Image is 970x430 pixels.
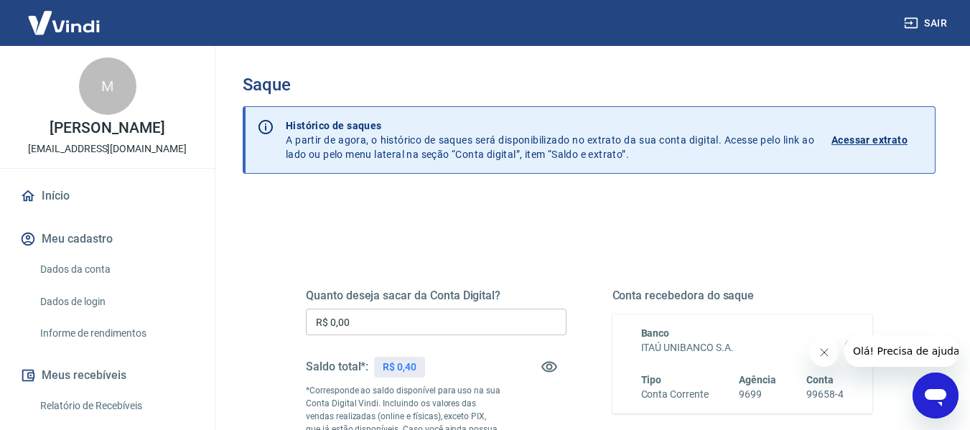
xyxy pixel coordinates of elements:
span: Olá! Precisa de ajuda? [9,10,121,22]
p: R$ 0,40 [383,360,416,375]
h5: Conta recebedora do saque [612,289,873,303]
h6: 9699 [739,387,776,402]
h6: 99658-4 [806,387,844,402]
h6: Conta Corrente [641,387,709,402]
iframe: Botão para abrir a janela de mensagens [913,373,959,419]
p: Acessar extrato [831,133,908,147]
a: Dados da conta [34,255,197,284]
button: Meu cadastro [17,223,197,255]
a: Informe de rendimentos [34,319,197,348]
p: [EMAIL_ADDRESS][DOMAIN_NAME] [28,141,187,156]
button: Meus recebíveis [17,360,197,391]
a: Início [17,180,197,212]
a: Dados de login [34,287,197,317]
img: Vindi [17,1,111,45]
h5: Quanto deseja sacar da Conta Digital? [306,289,566,303]
a: Relatório de Recebíveis [34,391,197,421]
h3: Saque [243,75,936,95]
iframe: Fechar mensagem [810,338,839,367]
a: Acessar extrato [831,118,923,162]
iframe: Mensagem da empresa [844,335,959,367]
button: Sair [901,10,953,37]
p: Histórico de saques [286,118,814,133]
span: Banco [641,327,670,339]
span: Tipo [641,374,662,385]
p: A partir de agora, o histórico de saques será disponibilizado no extrato da sua conta digital. Ac... [286,118,814,162]
p: [PERSON_NAME] [50,121,164,136]
span: Conta [806,374,834,385]
h6: ITAÚ UNIBANCO S.A. [641,340,844,355]
span: Agência [739,374,776,385]
div: M [79,57,136,115]
h5: Saldo total*: [306,360,368,374]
